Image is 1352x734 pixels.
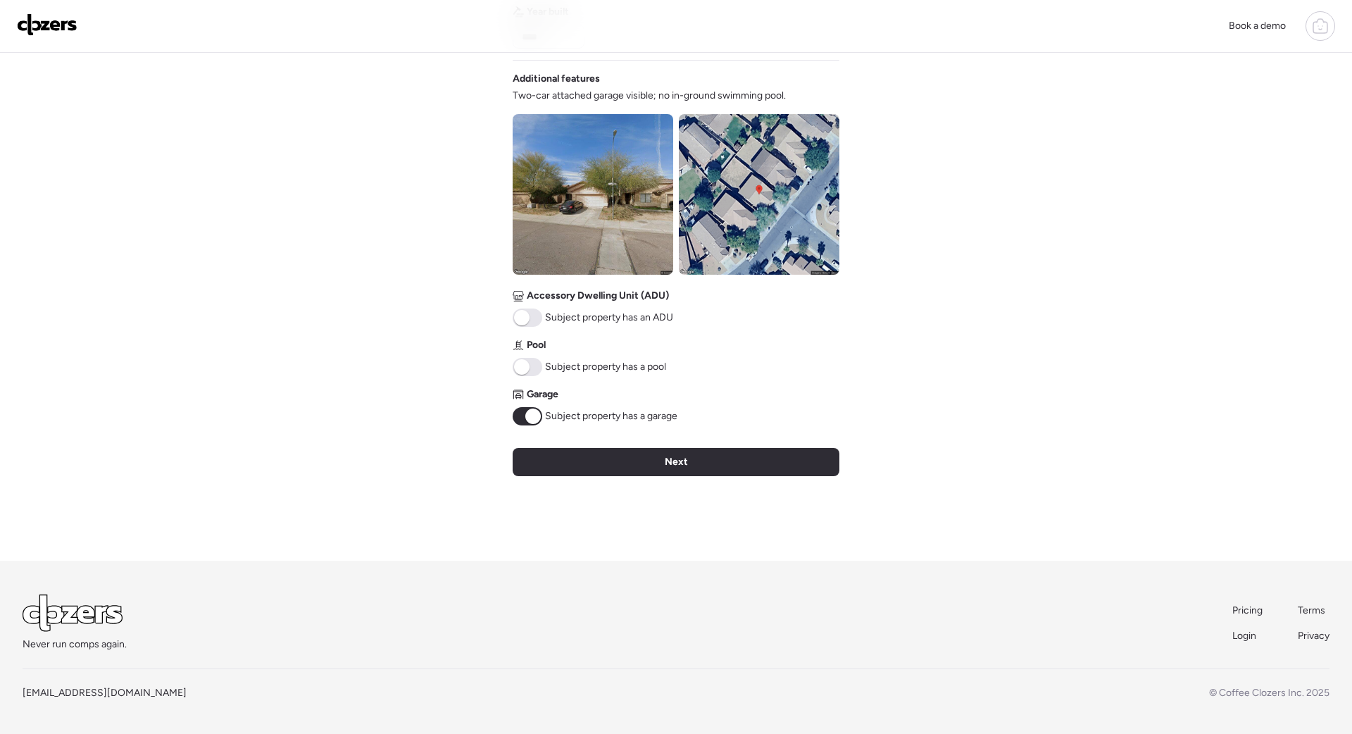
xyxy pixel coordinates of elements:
span: Two-car attached garage visible; no in-ground swimming pool. [513,89,786,103]
span: Terms [1298,604,1325,616]
img: Logo [17,13,77,36]
span: Never run comps again. [23,637,127,652]
span: Additional features [513,72,600,86]
a: Pricing [1232,604,1264,618]
span: Subject property has a pool [545,360,666,374]
span: Subject property has an ADU [545,311,673,325]
span: Pricing [1232,604,1263,616]
span: Book a demo [1229,20,1286,32]
a: Login [1232,629,1264,643]
span: © Coffee Clozers Inc. 2025 [1209,687,1329,699]
span: Garage [527,387,558,402]
span: Privacy [1298,630,1329,642]
span: Next [665,455,688,469]
img: Logo Light [23,595,123,632]
a: Privacy [1298,629,1329,643]
span: Login [1232,630,1256,642]
span: Accessory Dwelling Unit (ADU) [527,289,669,303]
span: Subject property has a garage [545,409,677,423]
span: Pool [527,338,546,352]
a: [EMAIL_ADDRESS][DOMAIN_NAME] [23,687,187,699]
a: Terms [1298,604,1329,618]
